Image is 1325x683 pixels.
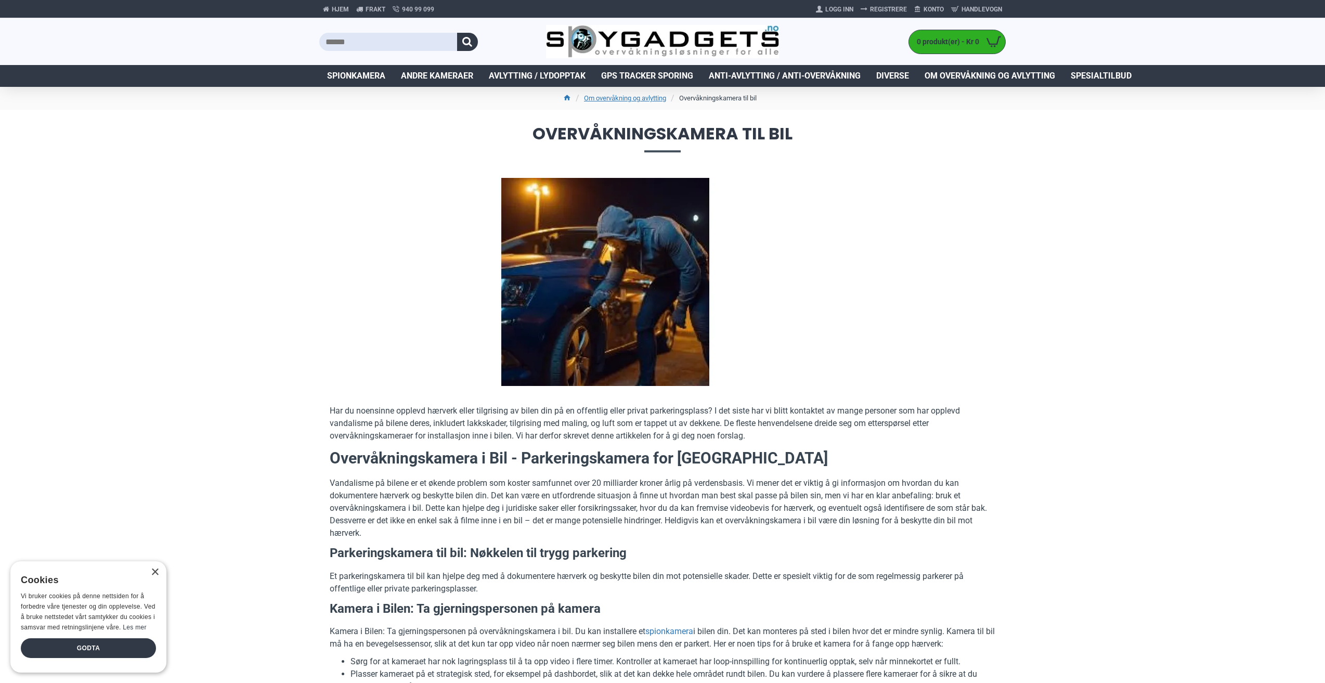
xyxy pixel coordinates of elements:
[876,70,909,82] span: Diverse
[911,1,947,18] a: Konto
[593,65,701,87] a: GPS Tracker Sporing
[330,600,995,618] h3: Kamera i Bilen: Ta gjerningspersonen på kamera
[350,655,995,668] li: Sørg for at kameraet har nok lagringsplass til å ta opp video i flere timer. Kontroller at kamera...
[909,30,1005,54] a: 0 produkt(er) - Kr 0
[947,1,1006,18] a: Handlevogn
[401,70,473,82] span: Andre kameraer
[917,65,1063,87] a: Om overvåkning og avlytting
[825,5,853,14] span: Logg Inn
[925,70,1055,82] span: Om overvåkning og avlytting
[332,5,349,14] span: Hjem
[546,25,780,59] img: SpyGadgets.no
[330,477,995,539] p: Vandalisme på bilene er et økende problem som koster samfunnet over 20 milliarder kroner årlig på...
[1063,65,1139,87] a: Spesialtilbud
[812,1,857,18] a: Logg Inn
[1071,70,1132,82] span: Spesialtilbud
[21,592,155,630] span: Vi bruker cookies på denne nettsiden for å forbedre våre tjenester og din opplevelse. Ved å bruke...
[601,70,693,82] span: GPS Tracker Sporing
[645,625,693,638] a: spionkamera
[330,178,881,386] img: Overvåkningskamera til bil
[319,65,393,87] a: Spionkamera
[330,570,995,595] p: Et parkeringskamera til bil kan hjelpe deg med å dokumentere hærverk og beskytte bilen din mot po...
[857,1,911,18] a: Registrere
[489,70,586,82] span: Avlytting / Lydopptak
[327,70,385,82] span: Spionkamera
[870,5,907,14] span: Registrere
[123,624,146,631] a: Les mer, opens a new window
[709,70,861,82] span: Anti-avlytting / Anti-overvåkning
[21,569,149,591] div: Cookies
[319,125,1006,152] span: Overvåkningskamera til bil
[909,36,982,47] span: 0 produkt(er) - Kr 0
[21,638,156,658] div: Godta
[701,65,868,87] a: Anti-avlytting / Anti-overvåkning
[393,65,481,87] a: Andre kameraer
[366,5,385,14] span: Frakt
[330,625,995,650] p: Kamera i Bilen: Ta gjerningspersonen på overvåkningskamera i bil. Du kan installere et i bilen di...
[962,5,1002,14] span: Handlevogn
[924,5,944,14] span: Konto
[330,447,995,469] h2: Overvåkningskamera i Bil - Parkeringskamera for [GEOGRAPHIC_DATA]
[584,93,666,104] a: Om overvåkning og avlytting
[868,65,917,87] a: Diverse
[402,5,434,14] span: 940 99 099
[481,65,593,87] a: Avlytting / Lydopptak
[330,405,995,442] p: Har du noensinne opplevd hærverk eller tilgrising av bilen din på en offentlig eller privat parke...
[151,569,159,576] div: Close
[330,545,995,562] h3: Parkeringskamera til bil: Nøkkelen til trygg parkering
